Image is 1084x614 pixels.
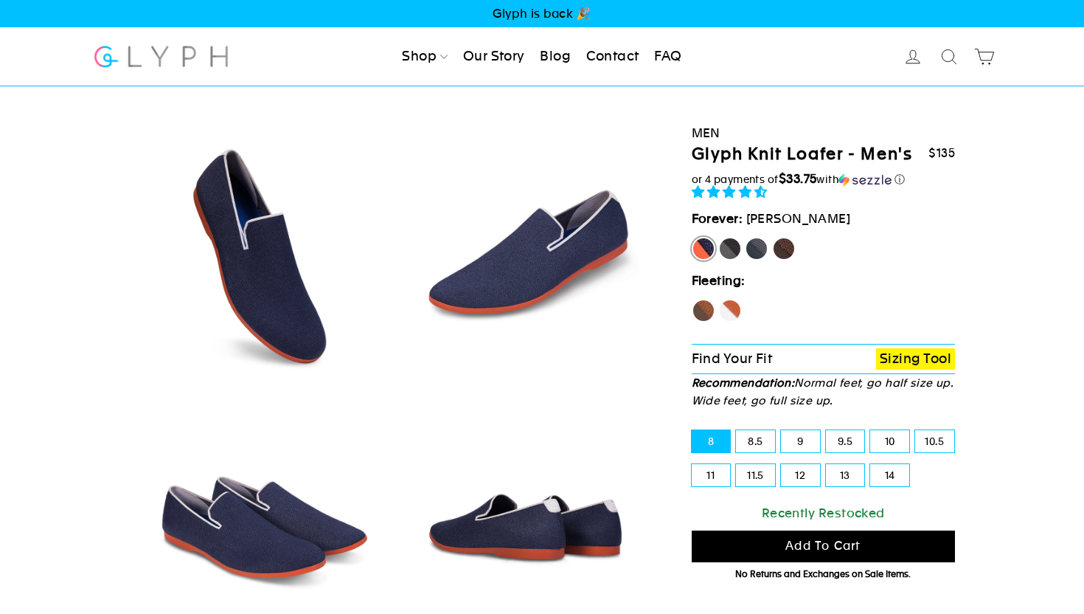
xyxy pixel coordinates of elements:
img: Marlin [400,130,652,382]
label: 9 [781,430,820,452]
label: Hawk [692,299,715,322]
span: 4.73 stars [692,184,771,199]
label: 14 [870,464,909,486]
label: 10.5 [915,430,954,452]
a: Sizing Tool [876,348,955,370]
label: Mustang [772,237,796,261]
strong: Fleeting: [692,273,746,288]
span: [PERSON_NAME] [746,211,851,226]
button: Add to cart [692,531,956,562]
label: 12 [781,464,820,486]
a: Contact [580,41,645,73]
div: or 4 payments of with [692,172,956,187]
span: $135 [928,146,955,160]
label: Panther [718,237,742,261]
a: Blog [534,41,577,73]
div: or 4 payments of$33.75withSezzle Click to learn more about Sezzle [692,172,956,187]
h1: Glyph Knit Loafer - Men's [692,144,913,165]
strong: Forever: [692,211,743,226]
span: Find Your Fit [692,351,773,366]
label: Rhino [745,237,768,261]
div: Recently Restocked [692,503,956,523]
strong: Recommendation: [692,376,795,389]
label: 11 [692,464,731,486]
label: 10 [870,430,909,452]
a: Our Story [457,41,531,73]
img: Marlin [136,130,387,382]
a: Shop [396,41,454,73]
img: Glyph [92,37,230,76]
label: 8.5 [736,430,775,452]
span: No Returns and Exchanges on Sale Items. [735,569,911,579]
label: 13 [826,464,865,486]
img: Sezzle [838,173,892,187]
span: Add to cart [785,539,861,553]
label: Fox [718,299,742,322]
span: $33.75 [779,171,817,186]
div: Men [692,123,956,143]
a: FAQ [648,41,687,73]
label: [PERSON_NAME] [692,237,715,261]
ul: Primary [396,41,687,73]
label: 8 [692,430,731,452]
p: Normal feet, go half size up. Wide feet, go full size up. [692,374,956,410]
label: 11.5 [736,464,775,486]
label: 9.5 [826,430,865,452]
